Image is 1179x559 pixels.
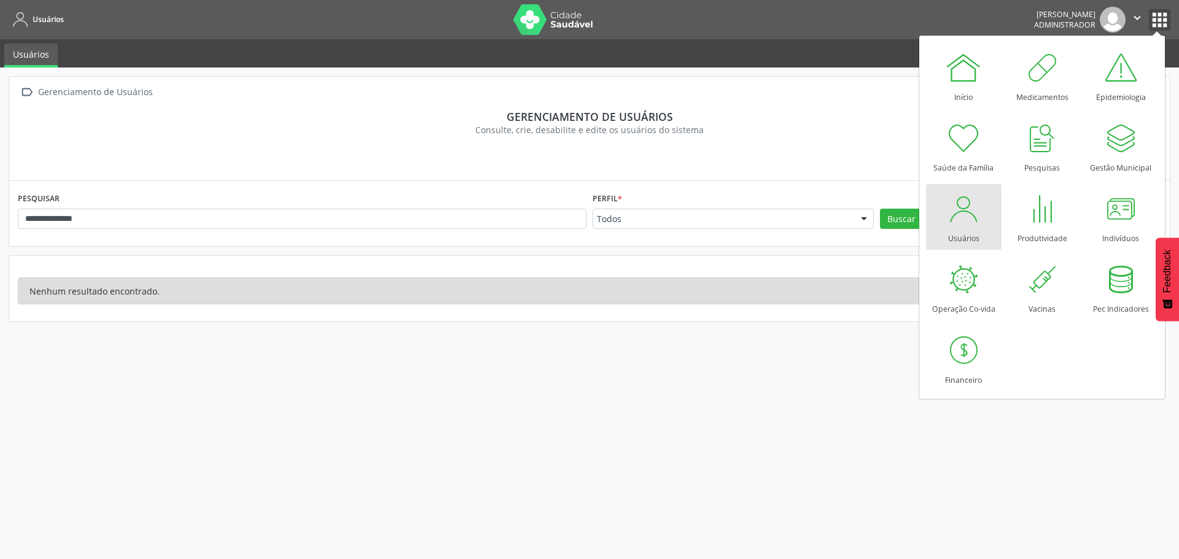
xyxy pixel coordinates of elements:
[1005,184,1080,250] a: Produtividade
[33,14,64,25] span: Usuários
[1034,20,1095,30] span: Administrador
[597,213,849,225] span: Todos
[926,114,1002,179] a: Saúde da Família
[926,43,1002,109] a: Início
[1083,114,1159,179] a: Gestão Municipal
[18,83,155,101] a:  Gerenciamento de Usuários
[1126,7,1149,33] button: 
[26,123,1153,136] div: Consulte, crie, desabilite e edite os usuários do sistema
[18,83,36,101] i: 
[1005,43,1080,109] a: Medicamentos
[1034,9,1095,20] div: [PERSON_NAME]
[9,9,64,29] a: Usuários
[18,277,1161,304] div: Nenhum resultado encontrado.
[1083,43,1159,109] a: Epidemiologia
[36,83,155,101] div: Gerenciamento de Usuários
[1130,11,1144,25] i: 
[18,190,60,209] label: PESQUISAR
[926,255,1002,320] a: Operação Co-vida
[1083,184,1159,250] a: Indivíduos
[593,190,622,209] label: Perfil
[1162,250,1173,293] span: Feedback
[1149,9,1170,31] button: apps
[1100,7,1126,33] img: img
[926,184,1002,250] a: Usuários
[1156,237,1179,321] button: Feedback - Mostrar pesquisa
[1005,114,1080,179] a: Pesquisas
[880,209,922,229] button: Buscar
[4,44,58,67] a: Usuários
[26,110,1153,123] div: Gerenciamento de usuários
[1083,255,1159,320] a: Pec Indicadores
[926,326,1002,391] a: Financeiro
[1005,255,1080,320] a: Vacinas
